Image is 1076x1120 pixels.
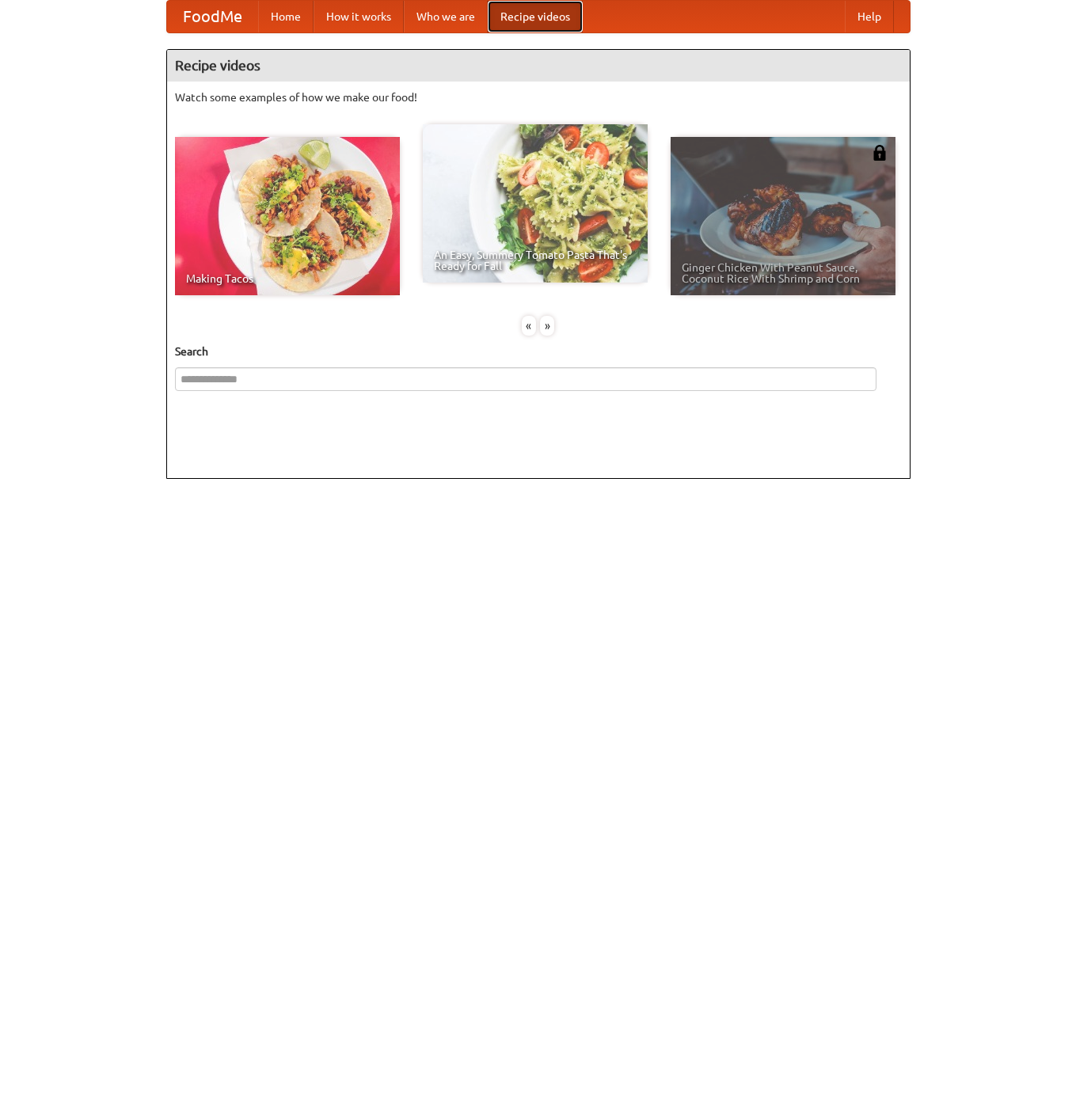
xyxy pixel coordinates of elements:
a: An Easy, Summery Tomato Pasta That's Ready for Fall [423,124,648,283]
a: How it works [314,1,404,32]
p: Watch some examples of how we make our food! [175,89,902,105]
h4: Recipe videos [167,50,910,82]
a: Home [258,1,314,32]
span: Making Tacos [186,273,389,284]
div: « [522,316,536,336]
a: FoodMe [167,1,258,32]
a: Recipe videos [488,1,583,32]
img: 483408.png [872,145,888,161]
span: An Easy, Summery Tomato Pasta That's Ready for Fall [434,249,637,271]
h5: Search [175,344,902,359]
a: Making Tacos [175,137,400,295]
a: Help [845,1,894,32]
div: » [540,316,554,336]
a: Who we are [404,1,488,32]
